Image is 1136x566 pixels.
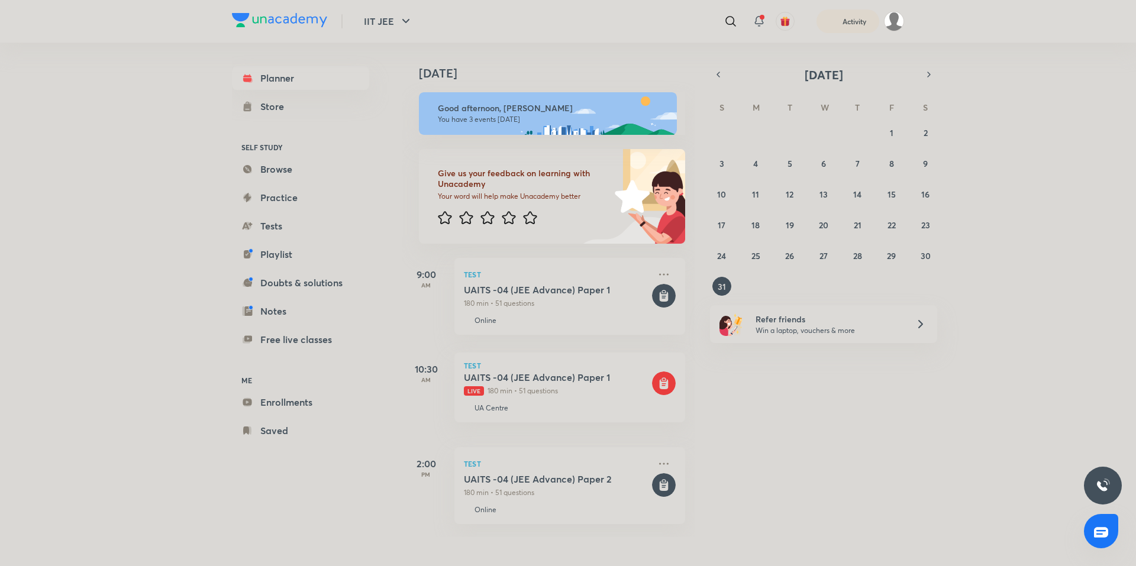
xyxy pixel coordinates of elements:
p: 180 min • 51 questions [464,487,650,498]
abbr: August 3, 2025 [719,158,724,169]
p: Online [475,316,496,325]
button: August 1, 2025 [882,123,901,142]
img: activity [828,14,839,28]
button: August 11, 2025 [746,185,765,203]
a: Browse [232,157,369,181]
abbr: Wednesday [821,102,829,113]
abbr: August 12, 2025 [786,189,793,200]
button: August 31, 2025 [712,277,731,296]
abbr: August 7, 2025 [856,158,860,169]
button: [DATE] [727,66,921,83]
button: August 26, 2025 [780,246,799,265]
img: feedback_image [575,149,685,244]
h5: 10:30 [402,362,450,376]
abbr: Monday [753,102,760,113]
span: [DATE] [805,67,843,83]
abbr: August 19, 2025 [786,219,794,231]
h6: ME [232,370,369,390]
span: Live [464,386,484,396]
abbr: August 16, 2025 [921,189,930,200]
button: August 24, 2025 [712,246,731,265]
abbr: August 21, 2025 [854,219,861,231]
p: Online [475,505,496,515]
abbr: August 24, 2025 [717,250,726,261]
h6: Refer friends [756,313,901,325]
img: Arnav Kulshrestha [884,11,904,31]
abbr: August 20, 2025 [819,219,828,231]
p: Your word will help make Unacademy better [438,192,611,201]
button: August 14, 2025 [848,185,867,203]
img: referral [719,312,743,336]
abbr: August 27, 2025 [819,250,828,261]
a: Saved [232,419,369,442]
abbr: August 30, 2025 [921,250,931,261]
abbr: August 28, 2025 [853,250,862,261]
abbr: August 23, 2025 [921,219,930,231]
abbr: August 15, 2025 [887,189,896,200]
img: avatar [780,16,790,27]
h6: Give us your feedback on learning with Unacademy [438,168,611,189]
abbr: August 29, 2025 [887,250,896,261]
button: August 8, 2025 [882,154,901,173]
a: Playlist [232,242,369,266]
img: venue-location [464,403,470,413]
button: IIT JEE [357,9,420,33]
h4: [DATE] [419,66,697,80]
button: August 18, 2025 [746,215,765,234]
p: Test [464,267,650,282]
abbr: August 26, 2025 [785,250,794,261]
abbr: August 6, 2025 [821,158,826,169]
a: Planner [232,66,369,90]
button: August 16, 2025 [916,185,935,203]
button: August 13, 2025 [814,185,833,203]
button: August 27, 2025 [814,246,833,265]
a: Tests [232,214,369,238]
button: August 7, 2025 [848,154,867,173]
p: PM [402,471,450,478]
a: Free live classes [232,328,369,351]
h5: UAITS -04 (JEE Advance) Paper 1 [464,284,650,296]
abbr: August 1, 2025 [890,127,893,138]
img: venue-location [464,505,470,515]
p: Test [464,457,650,471]
button: August 25, 2025 [746,246,765,265]
img: Company Logo [232,13,327,27]
a: Doubts & solutions [232,271,369,295]
p: 180 min • 51 questions [464,386,650,396]
button: August 20, 2025 [814,215,833,234]
abbr: August 5, 2025 [788,158,792,169]
abbr: August 25, 2025 [751,250,760,261]
p: UA Centre [475,403,508,413]
h5: 2:00 [402,457,450,471]
abbr: August 4, 2025 [753,158,758,169]
abbr: August 13, 2025 [819,189,828,200]
abbr: Friday [889,102,894,113]
img: venue-location [464,316,470,325]
p: Test [464,362,676,369]
a: Store [232,95,369,118]
button: August 19, 2025 [780,215,799,234]
div: Store [260,99,291,114]
button: August 9, 2025 [916,154,935,173]
abbr: August 31, 2025 [718,281,726,292]
button: August 2, 2025 [916,123,935,142]
p: AM [402,282,450,289]
abbr: August 8, 2025 [889,158,894,169]
abbr: August 18, 2025 [751,219,760,231]
h5: UAITS -04 (JEE Advance) Paper 2 [464,473,650,485]
button: August 22, 2025 [882,215,901,234]
button: August 4, 2025 [746,154,765,173]
button: August 3, 2025 [712,154,731,173]
img: ttu [1096,478,1110,493]
p: You have 3 events [DATE] [438,115,666,124]
p: 180 min • 51 questions [464,298,650,309]
abbr: Tuesday [788,102,792,113]
a: Notes [232,299,369,323]
button: August 29, 2025 [882,246,901,265]
button: August 6, 2025 [814,154,833,173]
h5: 9:00 [402,267,450,282]
abbr: August 14, 2025 [853,189,861,200]
p: Win a laptop, vouchers & more [756,325,901,336]
abbr: Saturday [923,102,928,113]
button: August 15, 2025 [882,185,901,203]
